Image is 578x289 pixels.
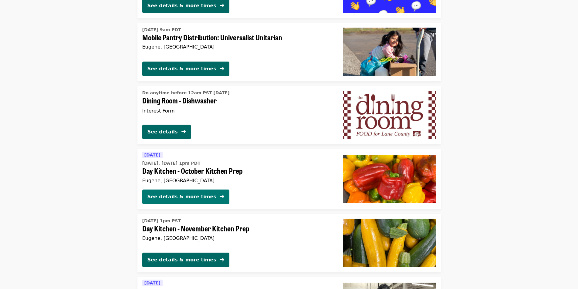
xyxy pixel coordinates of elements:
div: See details & more times [147,2,216,9]
img: Day Kitchen - November Kitchen Prep organized by FOOD For Lane County [343,219,436,267]
div: See details [147,128,178,136]
i: arrow-right icon [181,129,186,135]
span: Day Kitchen - October Kitchen Prep [142,166,333,175]
div: Eugene, [GEOGRAPHIC_DATA] [142,178,333,183]
a: See details for "Mobile Pantry Distribution: Universalist Unitarian" [137,23,441,81]
i: arrow-right icon [220,194,224,200]
span: Interest Form [142,108,175,114]
div: See details & more times [147,193,216,200]
button: See details & more times [142,253,229,267]
a: See details for "Dining Room - Dishwasher" [137,86,441,144]
i: arrow-right icon [220,66,224,72]
button: See details & more times [142,62,229,76]
img: Dining Room - Dishwasher organized by FOOD For Lane County [343,91,436,139]
img: Mobile Pantry Distribution: Universalist Unitarian organized by FOOD For Lane County [343,28,436,76]
a: See details for "Day Kitchen - October Kitchen Prep" [137,149,441,209]
time: [DATE] 1pm PST [142,218,181,224]
div: See details & more times [147,256,216,264]
div: Eugene, [GEOGRAPHIC_DATA] [142,235,333,241]
time: [DATE] 9am PDT [142,27,181,33]
a: See details for "Day Kitchen - November Kitchen Prep" [137,214,441,272]
span: [DATE] [144,281,161,285]
button: See details & more times [142,190,229,204]
i: arrow-right icon [220,257,224,263]
time: [DATE], [DATE] 1pm PDT [142,160,201,166]
div: Eugene, [GEOGRAPHIC_DATA] [142,44,333,50]
span: Day Kitchen - November Kitchen Prep [142,224,333,233]
span: Dining Room - Dishwasher [142,96,333,105]
button: See details [142,125,191,139]
img: Day Kitchen - October Kitchen Prep organized by FOOD For Lane County [343,155,436,203]
span: Mobile Pantry Distribution: Universalist Unitarian [142,33,333,42]
span: Do anytime before 12am PST [DATE] [142,90,230,95]
div: See details & more times [147,65,216,72]
span: [DATE] [144,153,161,157]
i: arrow-right icon [220,3,224,8]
